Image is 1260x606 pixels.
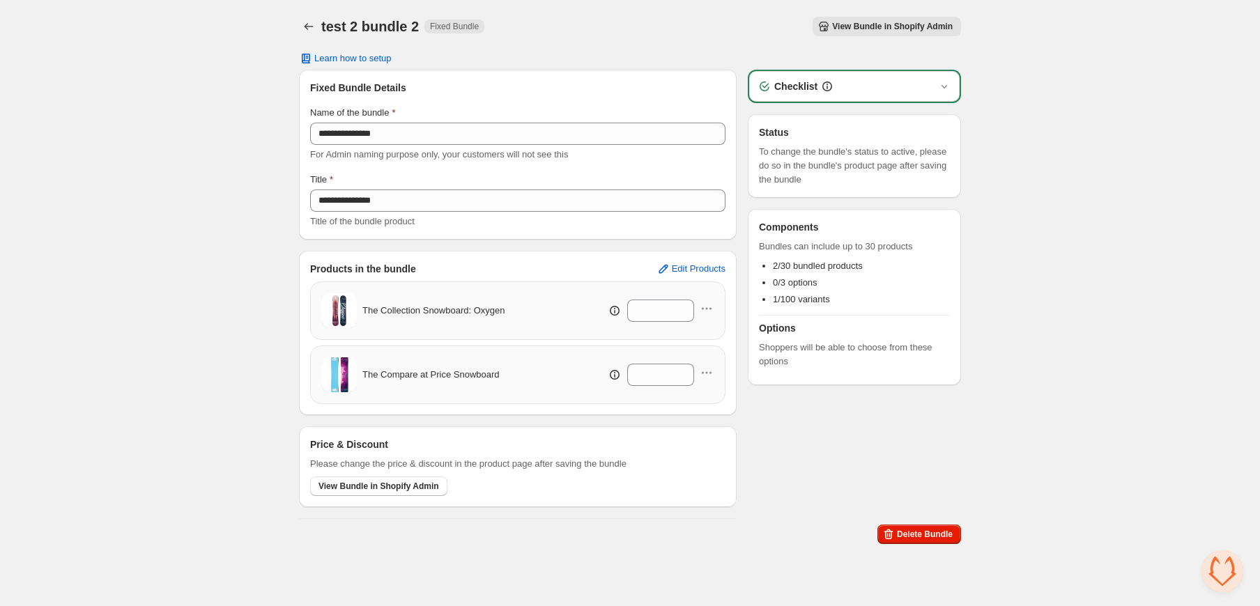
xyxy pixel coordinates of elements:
button: Learn how to setup [291,49,400,68]
span: Edit Products [672,263,725,274]
button: Back [299,17,318,36]
img: The Compare at Price Snowboard [322,352,357,396]
label: Title [310,173,333,187]
span: 2/30 bundled products [773,261,863,271]
span: The Collection Snowboard: Oxygen [362,304,505,318]
span: Please change the price & discount in the product page after saving the bundle [310,457,627,471]
span: 1/100 variants [773,294,830,304]
span: For Admin naming purpose only, your customers will not see this [310,149,568,160]
h3: Status [759,125,950,139]
span: To change the bundle's status to active, please do so in the bundle's product page after saving t... [759,145,950,187]
span: View Bundle in Shopify Admin [832,21,953,32]
h1: test 2 bundle 2 [321,18,419,35]
label: Name of the bundle [310,106,396,120]
button: View Bundle in Shopify Admin [310,476,447,496]
span: Fixed Bundle [430,21,479,32]
h3: Checklist [774,79,817,93]
h3: Options [759,321,950,335]
span: Delete Bundle [897,529,953,540]
h3: Price & Discount [310,437,388,451]
h3: Components [759,220,819,234]
span: View Bundle in Shopify Admin [318,481,439,492]
span: Shoppers will be able to choose from these options [759,341,950,368]
button: Edit Products [648,258,734,280]
h3: Fixed Bundle Details [310,81,725,95]
span: Title of the bundle product [310,216,415,226]
a: Open chat [1201,550,1243,592]
img: The Collection Snowboard: Oxygen [322,293,357,328]
span: 0/3 options [773,277,817,288]
button: View Bundle in Shopify Admin [813,17,961,36]
span: Learn how to setup [314,53,392,64]
h3: Products in the bundle [310,262,416,276]
span: The Compare at Price Snowboard [362,368,500,382]
button: Delete Bundle [877,525,961,544]
span: Bundles can include up to 30 products [759,240,950,254]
